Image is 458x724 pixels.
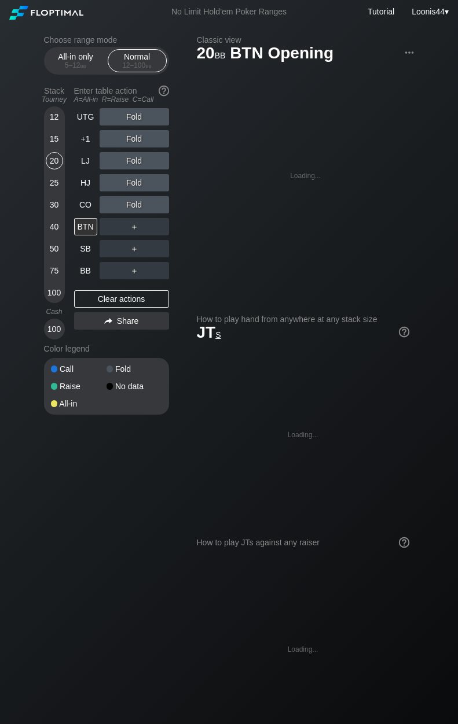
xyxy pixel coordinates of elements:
[398,536,411,549] img: help.32db89a4.svg
[46,196,63,213] div: 30
[145,61,152,69] span: bb
[46,240,63,257] div: 50
[46,262,63,279] div: 75
[100,196,169,213] div: Fold
[107,365,162,373] div: Fold
[46,108,63,125] div: 12
[197,538,409,547] div: How to play JTs against any raiser
[104,318,112,324] img: share.864f2f62.svg
[157,84,170,97] img: help.32db89a4.svg
[39,82,69,108] div: Stack
[51,400,107,408] div: All-in
[74,240,97,257] div: SB
[46,174,63,191] div: 25
[398,326,411,338] img: help.32db89a4.svg
[100,240,169,257] div: ＋
[100,262,169,279] div: ＋
[9,6,83,20] img: Floptimal logo
[154,7,304,19] div: No Limit Hold’em Poker Ranges
[215,327,221,340] span: s
[403,46,416,59] img: ellipsis.fd386fe8.svg
[100,152,169,169] div: Fold
[74,152,97,169] div: LJ
[197,323,221,341] span: JT
[39,308,69,316] div: Cash
[368,7,394,16] a: Tutorial
[49,50,102,72] div: All-in only
[288,645,318,653] div: Loading...
[195,45,228,64] span: 20
[46,320,63,338] div: 100
[74,262,97,279] div: BB
[46,130,63,147] div: 15
[74,95,169,104] div: A=All-in R=Raise C=Call
[74,218,97,235] div: BTN
[197,35,415,45] h2: Classic view
[74,130,97,147] div: +1
[100,130,169,147] div: Fold
[80,61,87,69] span: bb
[215,48,226,61] span: bb
[44,35,169,45] h2: Choose range mode
[100,108,169,125] div: Fold
[46,218,63,235] div: 40
[290,172,321,180] div: Loading...
[412,7,445,16] span: Loonis44
[100,218,169,235] div: ＋
[197,315,409,324] h2: How to play hand from anywhere at any stack size
[46,284,63,301] div: 100
[44,339,169,358] div: Color legend
[288,431,318,439] div: Loading...
[113,61,162,69] div: 12 – 100
[409,5,450,18] div: ▾
[51,382,107,390] div: Raise
[100,174,169,191] div: Fold
[74,290,169,308] div: Clear actions
[52,61,100,69] div: 5 – 12
[111,50,164,72] div: Normal
[74,82,169,108] div: Enter table action
[74,196,97,213] div: CO
[74,312,169,330] div: Share
[74,108,97,125] div: UTG
[51,365,107,373] div: Call
[228,45,335,64] span: BTN Opening
[46,152,63,169] div: 20
[39,95,69,104] div: Tourney
[74,174,97,191] div: HJ
[107,382,162,390] div: No data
